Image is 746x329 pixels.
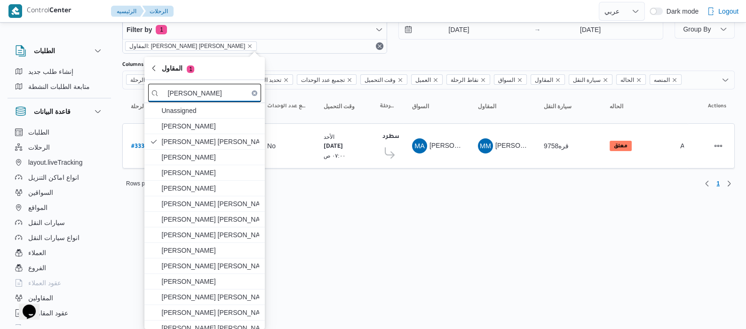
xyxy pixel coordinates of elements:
span: الطلبات [28,127,49,138]
span: الفروع [28,262,46,273]
span: [PERSON_NAME] [161,245,259,256]
div: Muhammad Ala Abadallah Abad Albast [412,138,427,153]
button: السواق [408,99,465,114]
span: وقت التحميل [365,75,396,85]
button: Remove نقاط الرحلة from selection in this group [480,77,486,83]
button: انواع اماكن التنزيل [11,170,107,185]
span: الرحلات [28,142,50,153]
span: [PERSON_NAME] [PERSON_NAME] [161,229,259,241]
button: Remove العميل from selection in this group [433,77,438,83]
button: السواقين [11,185,107,200]
span: تجميع عدد الوحدات [301,75,345,85]
button: المنصه [676,99,683,114]
div: قاعدة البيانات [8,125,111,329]
button: العملاء [11,245,107,260]
span: رقم الرحلة [130,75,156,85]
span: رقم الرحلة; Sorted in descending order [131,103,151,110]
span: نقاط الرحلة [380,103,395,110]
span: المواقع [28,202,48,213]
button: وقت التحميل [320,99,367,114]
div: No [267,142,276,150]
button: Page 1 of 1 [713,178,723,189]
button: الحاله [606,99,667,114]
b: [DATE] [324,144,343,150]
button: سيارة النقل [540,99,596,114]
a: #333066 [131,140,155,152]
span: العملاء [28,247,46,258]
button: الطلبات [11,125,107,140]
span: المقاول: محمد محمود احمد مسعود [125,41,257,51]
button: المقاول1 [144,57,265,80]
span: انواع سيارات النقل [28,232,79,243]
span: المقاول [478,103,496,110]
span: قره9758 [544,142,569,150]
button: Remove السواق from selection in this group [517,77,523,83]
span: وقت التحميل [360,74,407,85]
button: قاعدة البيانات [15,106,103,117]
span: Filter by [127,24,152,35]
h3: الطلبات [34,45,55,56]
span: السواقين [28,187,53,198]
span: المنصه [650,74,682,85]
button: Open list of options [722,76,729,84]
button: Remove تحديد النطاق الجغرافى from selection in this group [283,77,289,83]
span: المقاولين [28,292,53,304]
div: Muhammad Mahmood Ahmad Msaaod [478,138,493,153]
span: سيارة النقل [573,75,601,85]
button: Remove تجميع عدد الوحدات from selection in this group [347,77,352,83]
span: المقاول [535,75,553,85]
span: عقود المقاولين [28,307,68,319]
input: Press the down key to open a popover containing a calendar. [399,20,506,39]
span: layout.liveTracking [28,157,82,168]
button: متابعة الطلبات النشطة [11,79,107,94]
button: Remove سيارة النقل from selection in this group [603,77,608,83]
span: تجميع عدد الوحدات [297,74,357,85]
span: تجميع عدد الوحدات [267,103,307,110]
span: المقاول: [PERSON_NAME] [PERSON_NAME] [129,42,245,50]
img: X8yXhbKr1z7QwAAAABJRU5ErkJggg== [8,4,22,18]
button: الطلبات [15,45,103,56]
div: → [534,26,541,33]
span: وقت التحميل [324,103,355,110]
button: عقود المقاولين [11,305,107,321]
span: المنصه [654,75,670,85]
span: Unassigned [161,105,259,116]
span: الحاله [616,74,646,85]
button: Rows per page:10 [122,178,187,189]
button: Previous page [701,178,713,189]
button: الرئيسيه [111,6,144,17]
iframe: chat widget [9,291,40,320]
input: search filters [148,84,261,102]
button: إنشاء طلب جديد [11,64,107,79]
span: Admin [680,142,699,150]
span: 1 [187,65,194,73]
b: Center [49,8,71,15]
span: MM [480,138,491,153]
button: Remove المنصه from selection in this group [672,77,677,83]
b: فرونت دور مسطرد [382,134,436,140]
button: المقاولين [11,290,107,305]
span: عقود العملاء [28,277,61,289]
span: Dark mode [663,8,698,15]
button: Remove الحاله from selection in this group [636,77,642,83]
button: layout.liveTracking [11,155,107,170]
span: [PERSON_NAME] [PERSON_NAME] [495,142,605,149]
input: Press the down key to open a popover containing a calendar. [544,20,637,39]
b: معلق [614,144,627,149]
span: Actions [708,103,726,110]
button: المواقع [11,200,107,215]
span: [PERSON_NAME] [PERSON_NAME] [429,142,540,149]
button: الفروع [11,260,107,275]
button: الرحلات [11,140,107,155]
span: [PERSON_NAME] [PERSON_NAME] [161,198,259,209]
span: نقاط الرحلة [446,74,490,85]
span: سيارة النقل [569,74,612,85]
button: Next page [723,178,735,189]
span: [PERSON_NAME] [PERSON_NAME] [161,136,259,147]
button: عقود العملاء [11,275,107,290]
span: 1 [716,178,720,189]
span: [PERSON_NAME] [161,183,259,194]
small: الأحد [324,134,334,140]
span: MA [414,138,425,153]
